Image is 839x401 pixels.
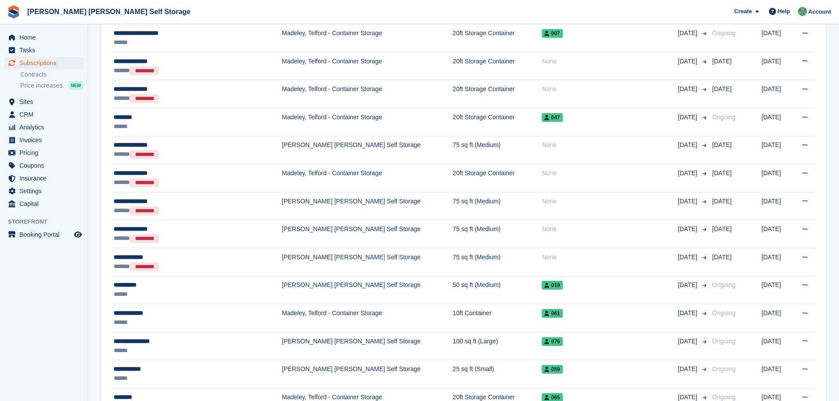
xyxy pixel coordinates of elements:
[19,96,72,108] span: Sites
[19,228,72,241] span: Booking Portal
[282,360,453,388] td: [PERSON_NAME] [PERSON_NAME] Self Storage
[453,360,542,388] td: 25 sq ft (Small)
[4,108,83,121] a: menu
[712,338,736,345] span: Ongoing
[542,253,678,262] div: None
[712,309,736,316] span: Ongoing
[4,134,83,146] a: menu
[678,113,699,122] span: [DATE]
[20,70,83,79] a: Contracts
[761,220,792,248] td: [DATE]
[542,57,678,66] div: None
[19,44,72,56] span: Tasks
[4,228,83,241] a: menu
[453,108,542,136] td: 20ft Storage Container
[798,7,807,16] img: Tom Spickernell
[453,220,542,248] td: 75 sq ft (Medium)
[4,198,83,210] a: menu
[282,332,453,360] td: [PERSON_NAME] [PERSON_NAME] Self Storage
[678,85,699,94] span: [DATE]
[712,141,732,148] span: [DATE]
[19,31,72,44] span: Home
[20,81,63,90] span: Price increases
[542,29,562,38] span: 007
[19,185,72,197] span: Settings
[4,147,83,159] a: menu
[4,159,83,172] a: menu
[542,197,678,206] div: None
[453,276,542,304] td: 50 sq ft (Medium)
[4,31,83,44] a: menu
[282,80,453,108] td: Madeley, Telford - Container Storage
[4,121,83,133] a: menu
[282,192,453,220] td: [PERSON_NAME] [PERSON_NAME] Self Storage
[678,309,699,318] span: [DATE]
[19,159,72,172] span: Coupons
[19,57,72,69] span: Subscriptions
[282,276,453,304] td: [PERSON_NAME] [PERSON_NAME] Self Storage
[282,52,453,80] td: Madeley, Telford - Container Storage
[712,114,736,121] span: Ongoing
[712,29,736,37] span: Ongoing
[542,169,678,178] div: None
[282,108,453,136] td: Madeley, Telford - Container Storage
[678,364,699,374] span: [DATE]
[4,96,83,108] a: menu
[678,253,699,262] span: [DATE]
[712,281,736,288] span: Ongoing
[678,280,699,290] span: [DATE]
[453,304,542,332] td: 10ft Container
[734,7,752,16] span: Create
[761,52,792,80] td: [DATE]
[19,108,72,121] span: CRM
[453,164,542,192] td: 20ft Storage Container
[69,81,83,90] div: NEW
[19,121,72,133] span: Analytics
[712,85,732,92] span: [DATE]
[678,197,699,206] span: [DATE]
[19,172,72,184] span: Insurance
[808,7,831,16] span: Account
[542,140,678,150] div: None
[19,134,72,146] span: Invoices
[712,225,732,232] span: [DATE]
[761,136,792,164] td: [DATE]
[678,29,699,38] span: [DATE]
[712,365,736,372] span: Ongoing
[761,192,792,220] td: [DATE]
[761,24,792,52] td: [DATE]
[453,80,542,108] td: 20ft Storage Container
[712,198,732,205] span: [DATE]
[282,164,453,192] td: Madeley, Telford - Container Storage
[761,248,792,276] td: [DATE]
[282,304,453,332] td: Madeley, Telford - Container Storage
[19,147,72,159] span: Pricing
[542,365,562,374] span: 059
[542,85,678,94] div: None
[712,58,732,65] span: [DATE]
[678,57,699,66] span: [DATE]
[453,332,542,360] td: 100 sq ft (Large)
[282,220,453,248] td: [PERSON_NAME] [PERSON_NAME] Self Storage
[453,248,542,276] td: 75 sq ft (Medium)
[542,281,562,290] span: 019
[761,108,792,136] td: [DATE]
[20,81,83,90] a: Price increases NEW
[453,24,542,52] td: 20ft Storage Container
[761,332,792,360] td: [DATE]
[453,52,542,80] td: 20ft Storage Container
[282,248,453,276] td: [PERSON_NAME] [PERSON_NAME] Self Storage
[4,172,83,184] a: menu
[778,7,790,16] span: Help
[761,80,792,108] td: [DATE]
[542,337,562,346] span: 076
[8,217,88,226] span: Storefront
[7,5,20,18] img: stora-icon-8386f47178a22dfd0bd8f6a31ec36ba5ce8667c1dd55bd0f319d3a0aa187defe.svg
[712,254,732,261] span: [DATE]
[761,360,792,388] td: [DATE]
[761,276,792,304] td: [DATE]
[761,164,792,192] td: [DATE]
[542,309,562,318] span: 061
[4,44,83,56] a: menu
[678,140,699,150] span: [DATE]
